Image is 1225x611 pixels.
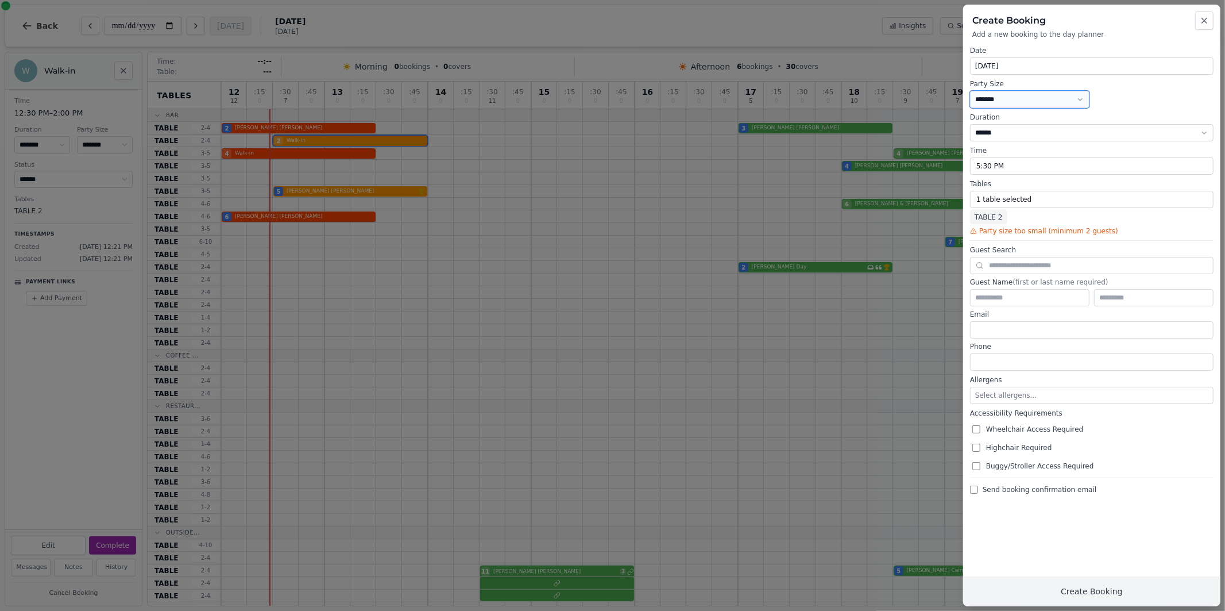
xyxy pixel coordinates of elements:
label: Duration [970,113,1214,122]
span: Buggy/Stroller Access Required [986,462,1094,471]
button: [DATE] [970,57,1214,75]
span: Wheelchair Access Required [986,425,1084,434]
span: TABLE 2 [970,210,1007,224]
input: Buggy/Stroller Access Required [972,462,980,470]
label: Allergens [970,375,1214,385]
input: Wheelchair Access Required [972,425,980,433]
label: Guest Search [970,245,1214,255]
button: Select allergens... [970,387,1214,404]
button: 5:30 PM [970,157,1214,175]
span: Highchair Required [986,443,1052,452]
span: Send booking confirmation email [983,485,1096,494]
h2: Create Booking [972,14,1211,28]
p: Add a new booking to the day planner [972,30,1211,39]
span: (first or last name required) [1013,278,1108,286]
input: Send booking confirmation email [970,486,978,494]
label: Accessibility Requirements [970,409,1214,418]
label: Email [970,310,1214,319]
label: Time [970,146,1214,155]
label: Tables [970,179,1214,189]
label: Party Size [970,79,1089,89]
input: Highchair Required [972,444,980,452]
label: Guest Name [970,278,1214,287]
span: Select allergens... [975,391,1037,399]
span: Party size too small (minimum 2 guests) [979,226,1118,236]
label: Date [970,46,1214,55]
button: Create Booking [963,577,1220,606]
button: 1 table selected [970,191,1214,208]
label: Phone [970,342,1214,351]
